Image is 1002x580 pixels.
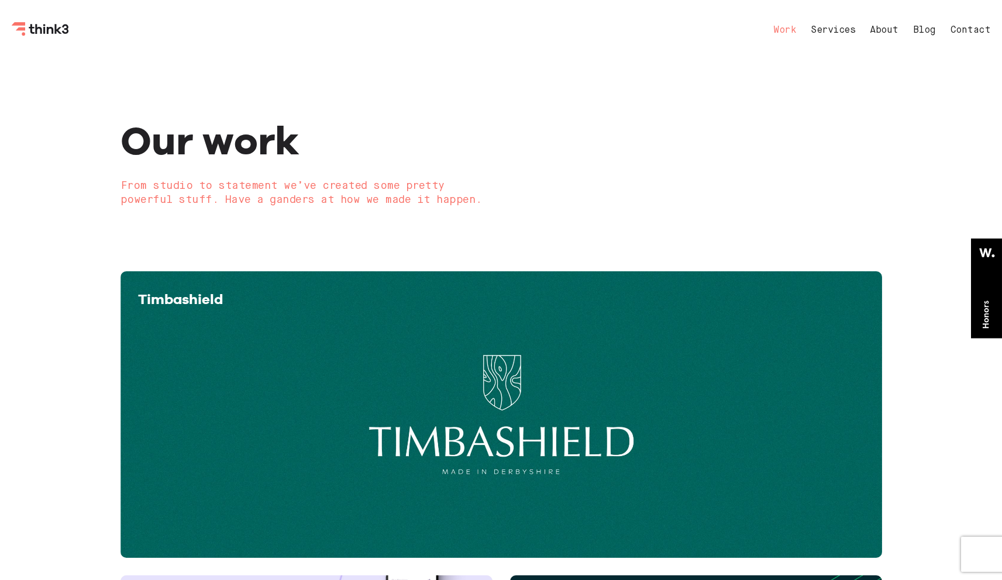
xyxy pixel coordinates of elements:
[773,26,796,35] a: Work
[951,26,991,35] a: Contact
[811,26,855,35] a: Services
[138,291,223,308] span: Timbashield
[120,119,492,161] h1: Our work
[913,26,936,35] a: Blog
[12,27,70,38] a: Think3 Logo
[870,26,898,35] a: About
[120,179,492,207] h3: From studio to statement we’ve created some pretty powerful stuff. Have a ganders at how we made ...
